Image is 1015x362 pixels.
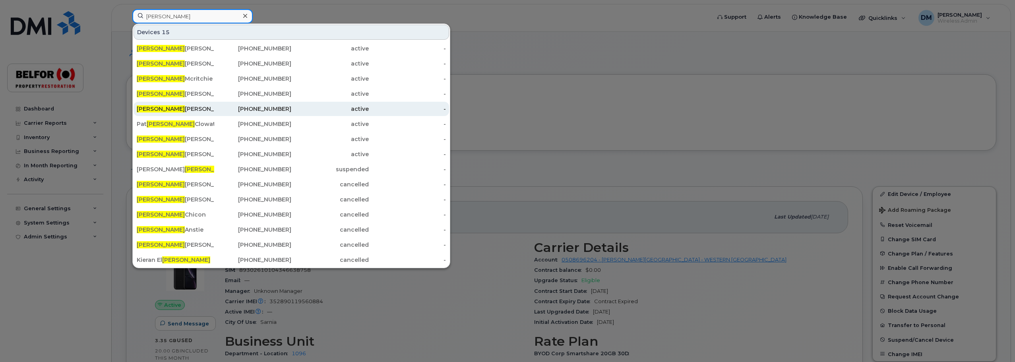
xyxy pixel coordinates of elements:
div: [PERSON_NAME] [137,45,214,52]
span: [PERSON_NAME] [137,60,185,67]
div: active [291,120,369,128]
span: [PERSON_NAME] [147,120,195,128]
div: [PHONE_NUMBER] [214,241,292,249]
a: [PERSON_NAME][PERSON_NAME][PHONE_NUMBER]cancelled- [134,192,449,207]
div: [PHONE_NUMBER] [214,180,292,188]
span: [PERSON_NAME] [137,151,185,158]
div: - [369,165,446,173]
span: [PERSON_NAME] [137,241,185,248]
a: [PERSON_NAME][PERSON_NAME][PHONE_NUMBER]cancelled- [134,177,449,192]
div: cancelled [291,256,369,264]
a: [PERSON_NAME][PERSON_NAME][PHONE_NUMBER]active- [134,56,449,71]
span: [PERSON_NAME] [185,166,233,173]
span: [PERSON_NAME] [137,196,185,203]
div: - [369,180,446,188]
a: [PERSON_NAME][PERSON_NAME][PHONE_NUMBER]active- [134,41,449,56]
div: [PHONE_NUMBER] [214,256,292,264]
div: - [369,90,446,98]
div: [PHONE_NUMBER] [214,196,292,203]
div: suspended [291,165,369,173]
div: [PERSON_NAME] [137,60,214,68]
div: Chicon [137,211,214,219]
div: [PHONE_NUMBER] [214,150,292,158]
span: [PERSON_NAME] [137,136,185,143]
div: - [369,241,446,249]
span: [PERSON_NAME] [137,105,185,112]
div: cancelled [291,241,369,249]
span: [PERSON_NAME] [137,181,185,188]
a: [PERSON_NAME][PERSON_NAME][PHONE_NUMBER]active- [134,87,449,101]
div: active [291,60,369,68]
div: Anstie [137,226,214,234]
div: active [291,45,369,52]
div: Devices [134,25,449,40]
span: [PERSON_NAME] [137,226,185,233]
a: [PERSON_NAME]Anstie[PHONE_NUMBER]cancelled- [134,223,449,237]
span: [PERSON_NAME] [137,90,185,97]
div: [PERSON_NAME] [137,165,214,173]
div: - [369,120,446,128]
div: active [291,150,369,158]
div: cancelled [291,196,369,203]
div: [PERSON_NAME] [137,180,214,188]
div: - [369,105,446,113]
a: [PERSON_NAME][PERSON_NAME][PHONE_NUMBER]suspended- [134,162,449,176]
div: - [369,45,446,52]
div: active [291,105,369,113]
a: [PERSON_NAME][PERSON_NAME][PHONE_NUMBER]active- [134,147,449,161]
a: [PERSON_NAME][PERSON_NAME][PHONE_NUMBER]cancelled- [134,238,449,252]
div: [PHONE_NUMBER] [214,45,292,52]
div: active [291,135,369,143]
a: [PERSON_NAME]Mcritchie[PHONE_NUMBER]active- [134,72,449,86]
div: [PERSON_NAME] [137,150,214,158]
div: - [369,75,446,83]
div: - [369,150,446,158]
div: [PERSON_NAME] [137,90,214,98]
div: Pat Clowater [137,120,214,128]
div: cancelled [291,226,369,234]
div: [PHONE_NUMBER] [214,90,292,98]
div: - [369,226,446,234]
div: [PHONE_NUMBER] [214,211,292,219]
span: [PERSON_NAME] [137,75,185,82]
span: [PERSON_NAME] [137,211,185,218]
div: [PERSON_NAME] [137,241,214,249]
div: [PHONE_NUMBER] [214,60,292,68]
div: [PHONE_NUMBER] [214,226,292,234]
a: Pat[PERSON_NAME]Clowater[PHONE_NUMBER]active- [134,117,449,131]
a: [PERSON_NAME]Chicon[PHONE_NUMBER]cancelled- [134,207,449,222]
div: [PHONE_NUMBER] [214,135,292,143]
span: [PERSON_NAME] [162,256,210,263]
div: - [369,256,446,264]
a: [PERSON_NAME][PERSON_NAME][PHONE_NUMBER]active- [134,132,449,146]
div: [PHONE_NUMBER] [214,120,292,128]
div: - [369,196,446,203]
div: Kieran El [137,256,214,264]
div: - [369,60,446,68]
div: [PHONE_NUMBER] [214,75,292,83]
div: - [369,135,446,143]
a: [PERSON_NAME][PERSON_NAME][PHONE_NUMBER]active- [134,102,449,116]
div: [PERSON_NAME] [137,105,214,113]
div: [PHONE_NUMBER] [214,105,292,113]
div: [PERSON_NAME] [137,135,214,143]
div: active [291,75,369,83]
div: - [369,211,446,219]
span: [PERSON_NAME] [137,45,185,52]
span: 15 [162,28,170,36]
div: active [291,90,369,98]
div: [PERSON_NAME] [137,196,214,203]
div: cancelled [291,211,369,219]
a: Kieran El[PERSON_NAME][PHONE_NUMBER]cancelled- [134,253,449,267]
div: Mcritchie [137,75,214,83]
div: cancelled [291,180,369,188]
div: [PHONE_NUMBER] [214,165,292,173]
